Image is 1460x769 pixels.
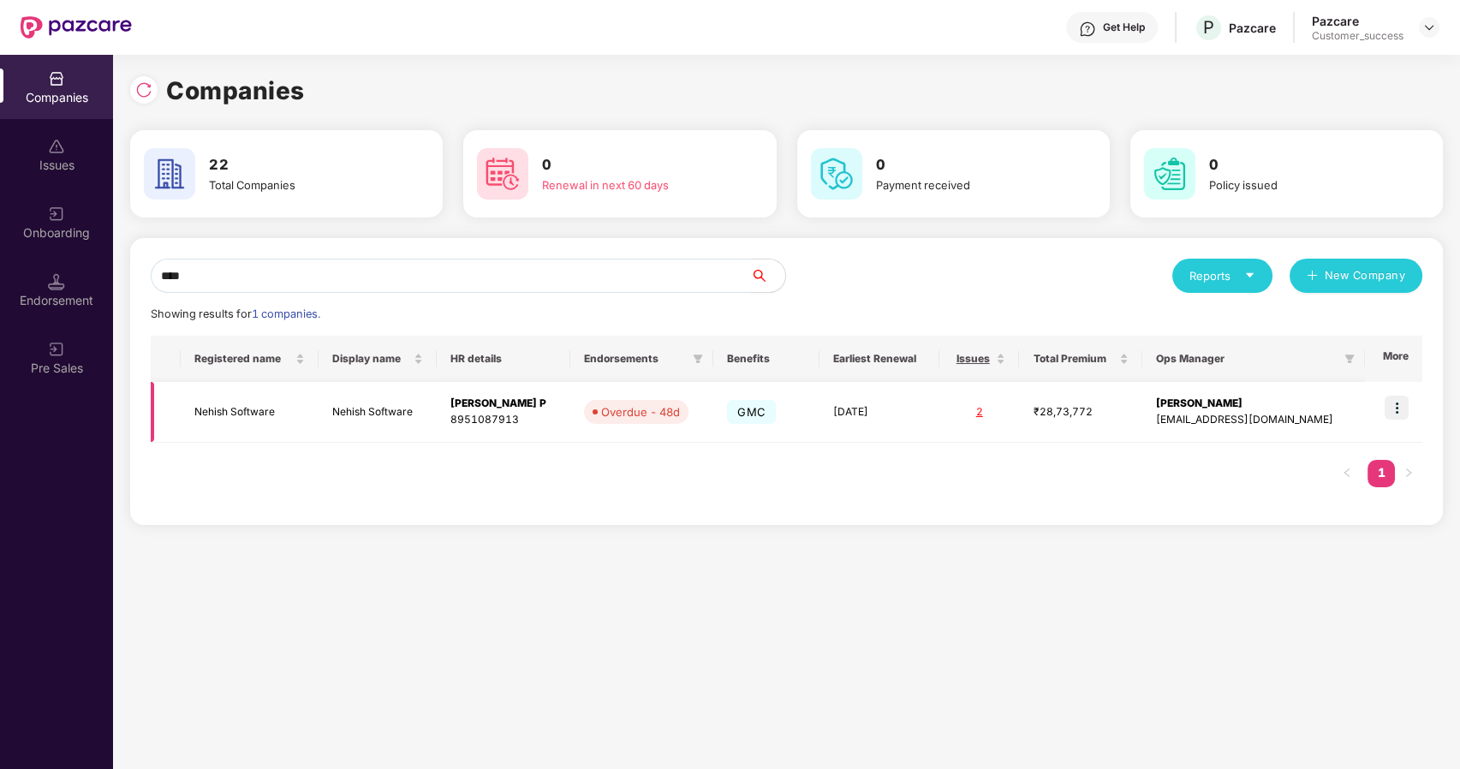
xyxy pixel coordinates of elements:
img: svg+xml;base64,PHN2ZyB3aWR0aD0iMjAiIGhlaWdodD0iMjAiIHZpZXdCb3g9IjAgMCAyMCAyMCIgZmlsbD0ibm9uZSIgeG... [48,206,65,223]
img: svg+xml;base64,PHN2ZyB3aWR0aD0iMjAiIGhlaWdodD0iMjAiIHZpZXdCb3g9IjAgMCAyMCAyMCIgZmlsbD0ibm9uZSIgeG... [48,341,65,358]
span: left [1342,468,1352,478]
th: More [1365,336,1422,382]
div: 2 [953,404,1005,420]
th: Total Premium [1019,336,1141,382]
span: search [750,269,785,283]
span: P [1203,17,1214,38]
span: filter [1344,354,1355,364]
div: Pazcare [1312,13,1403,29]
span: GMC [727,400,776,424]
th: Benefits [713,336,819,382]
div: Get Help [1103,21,1145,34]
button: search [750,259,786,293]
span: filter [1341,349,1358,369]
span: filter [693,354,703,364]
td: [DATE] [819,382,939,443]
div: Overdue - 48d [601,403,680,420]
span: Ops Manager [1156,352,1338,366]
div: ₹28,73,772 [1033,404,1128,420]
span: Endorsements [584,352,686,366]
button: left [1333,460,1361,487]
button: right [1395,460,1422,487]
td: Nehish Software [319,382,437,443]
a: 1 [1368,460,1395,486]
h3: 0 [876,154,1062,176]
div: [EMAIL_ADDRESS][DOMAIN_NAME] [1156,412,1351,428]
img: svg+xml;base64,PHN2ZyB4bWxucz0iaHR0cDovL3d3dy53My5vcmcvMjAwMC9zdmciIHdpZHRoPSI2MCIgaGVpZ2h0PSI2MC... [1144,148,1195,200]
img: svg+xml;base64,PHN2ZyB4bWxucz0iaHR0cDovL3d3dy53My5vcmcvMjAwMC9zdmciIHdpZHRoPSI2MCIgaGVpZ2h0PSI2MC... [477,148,528,200]
img: icon [1385,396,1409,420]
span: Issues [953,352,992,366]
span: 1 companies. [252,307,320,320]
div: Customer_success [1312,29,1403,43]
img: svg+xml;base64,PHN2ZyBpZD0iUmVsb2FkLTMyeDMyIiB4bWxucz0iaHR0cDovL3d3dy53My5vcmcvMjAwMC9zdmciIHdpZH... [135,81,152,98]
div: 8951087913 [450,412,557,428]
span: New Company [1325,267,1406,284]
div: Reports [1189,267,1255,284]
th: Issues [939,336,1019,382]
div: Payment received [876,176,1062,194]
th: Registered name [181,336,319,382]
span: right [1403,468,1414,478]
span: filter [689,349,706,369]
td: Nehish Software [181,382,319,443]
div: Renewal in next 60 days [542,176,728,194]
div: Policy issued [1209,176,1395,194]
img: svg+xml;base64,PHN2ZyB4bWxucz0iaHR0cDovL3d3dy53My5vcmcvMjAwMC9zdmciIHdpZHRoPSI2MCIgaGVpZ2h0PSI2MC... [144,148,195,200]
th: Display name [319,336,437,382]
span: Total Premium [1033,352,1115,366]
div: Total Companies [209,176,395,194]
img: svg+xml;base64,PHN2ZyBpZD0iSXNzdWVzX2Rpc2FibGVkIiB4bWxucz0iaHR0cDovL3d3dy53My5vcmcvMjAwMC9zdmciIH... [48,138,65,155]
li: Previous Page [1333,460,1361,487]
button: plusNew Company [1290,259,1422,293]
span: plus [1307,270,1318,283]
li: 1 [1368,460,1395,487]
span: Registered name [194,352,292,366]
img: svg+xml;base64,PHN2ZyB3aWR0aD0iMTQuNSIgaGVpZ2h0PSIxNC41IiB2aWV3Qm94PSIwIDAgMTYgMTYiIGZpbGw9Im5vbm... [48,273,65,290]
img: svg+xml;base64,PHN2ZyBpZD0iQ29tcGFuaWVzIiB4bWxucz0iaHR0cDovL3d3dy53My5vcmcvMjAwMC9zdmciIHdpZHRoPS... [48,70,65,87]
img: svg+xml;base64,PHN2ZyBpZD0iSGVscC0zMngzMiIgeG1sbnM9Imh0dHA6Ly93d3cudzMub3JnLzIwMDAvc3ZnIiB3aWR0aD... [1079,21,1096,38]
h3: 0 [542,154,728,176]
h3: 0 [1209,154,1395,176]
span: Showing results for [151,307,320,320]
th: Earliest Renewal [819,336,939,382]
img: New Pazcare Logo [21,16,132,39]
img: svg+xml;base64,PHN2ZyB4bWxucz0iaHR0cDovL3d3dy53My5vcmcvMjAwMC9zdmciIHdpZHRoPSI2MCIgaGVpZ2h0PSI2MC... [811,148,862,200]
li: Next Page [1395,460,1422,487]
img: svg+xml;base64,PHN2ZyBpZD0iRHJvcGRvd24tMzJ4MzIiIHhtbG5zPSJodHRwOi8vd3d3LnczLm9yZy8yMDAwL3N2ZyIgd2... [1422,21,1436,34]
th: HR details [437,336,570,382]
span: Display name [332,352,410,366]
div: [PERSON_NAME] [1156,396,1351,412]
h1: Companies [166,72,305,110]
div: [PERSON_NAME] P [450,396,557,412]
span: caret-down [1244,270,1255,281]
div: Pazcare [1229,20,1276,36]
h3: 22 [209,154,395,176]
